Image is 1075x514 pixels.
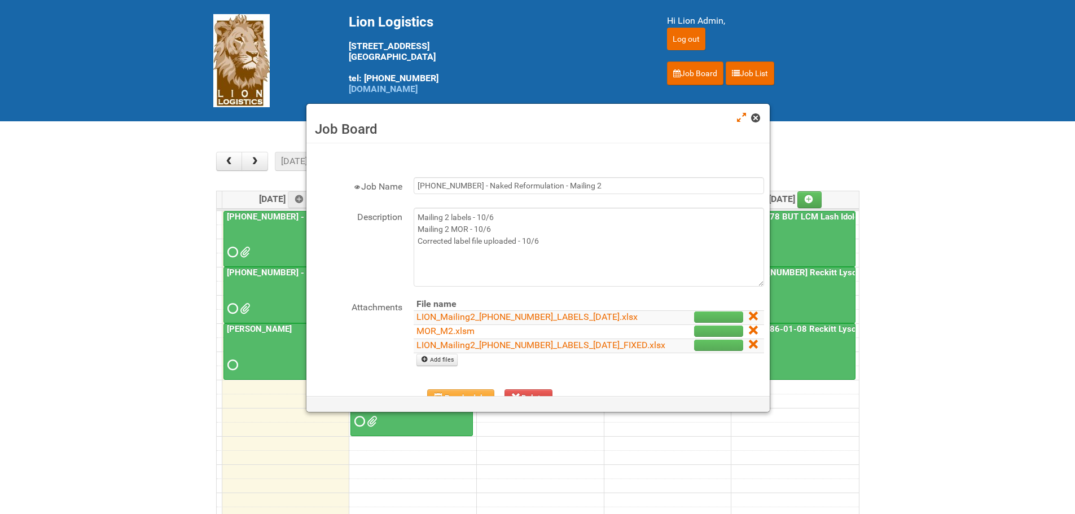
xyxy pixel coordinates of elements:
span: Lion Logistics [349,14,433,30]
label: Attachments [312,298,402,314]
a: [PERSON_NAME] [223,323,346,380]
a: Job Board [667,61,723,85]
a: Add an event [797,191,822,208]
label: Description [312,208,402,224]
a: 25-011286-01-08 Reckitt Lysol Laundry Scented [732,323,855,380]
div: [STREET_ADDRESS] [GEOGRAPHIC_DATA] tel: [PHONE_NUMBER] [349,14,639,94]
a: LION_Mailing2_[PHONE_NUMBER]_LABELS_[DATE].xlsx [416,311,638,322]
textarea: Mailing 2 labels - 10/6 Mailing 2 MOR - 10/6 Corrected label file uploaded - 10/6 [414,208,764,287]
span: GROUP 1001 (BACK).jpg GROUP 1001.jpg [367,418,375,425]
th: File name [414,298,668,311]
div: Hi Lion Admin, [667,14,862,28]
a: 25-058978 BUT LCM Lash Idole US / Retest [732,211,855,267]
span: Requested [227,305,235,313]
span: GROUP 1003.jpg GROUP 1003 (2).jpg GROUP 1003 (3).jpg GROUP 1003 (4).jpg GROUP 1003 (5).jpg GROUP ... [240,305,248,313]
a: LION_Mailing2_[PHONE_NUMBER]_LABELS_[DATE]_FIXED.xlsx [416,340,665,350]
a: [PHONE_NUMBER] Reckitt Lysol Wipes Stage 4 - labeling day [734,267,972,278]
a: 25-011286-01-08 Reckitt Lysol Laundry Scented [734,324,925,334]
button: [DATE] [275,152,313,171]
span: [DATE] [259,194,313,204]
input: Log out [667,28,705,50]
a: 25-058978 BUT LCM Lash Idole US / Retest [734,212,907,222]
a: [PHONE_NUMBER] - Naked Reformulation Mailing 1 PHOTOS [225,267,461,278]
a: [DOMAIN_NAME] [349,84,418,94]
img: Lion Logistics [213,14,270,107]
a: Add files [416,354,458,366]
button: Delete [504,389,553,406]
span: Requested [227,248,235,256]
a: [PERSON_NAME] [225,324,294,334]
a: Lion Logistics [213,55,270,65]
a: Job List [726,61,774,85]
h3: Job Board [315,121,761,138]
a: [PHONE_NUMBER] Reckitt Lysol Wipes Stage 4 - labeling day [732,267,855,323]
label: Job Name [312,177,402,194]
button: Reschedule [427,389,494,406]
a: Add an event [288,191,313,208]
a: MOR_M2.xlsm [416,326,475,336]
span: Requested [354,418,362,425]
a: [PHONE_NUMBER] - Naked Reformulation Mailing 1 [223,211,346,267]
span: Lion25-055556-01_LABELS_03Oct25.xlsx MOR - 25-055556-01.xlsm G147.png G258.png G369.png M147.png ... [240,248,248,256]
span: [DATE] [769,194,822,204]
span: Requested [227,361,235,369]
a: [PHONE_NUMBER] - Naked Reformulation Mailing 1 PHOTOS [223,267,346,323]
a: [PHONE_NUMBER] - Naked Reformulation Mailing 1 [225,212,426,222]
